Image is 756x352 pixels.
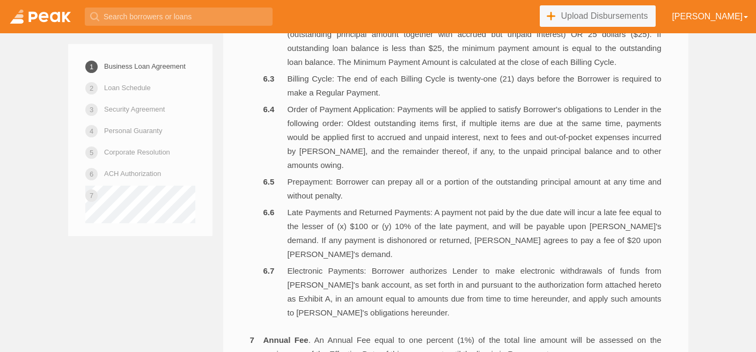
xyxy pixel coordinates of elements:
a: Security Agreement [104,100,165,119]
a: Upload Disbursements [540,5,656,27]
li: Prepayment: Borrower can prepay all or a portion of the outstanding principal amount at any time ... [263,175,662,203]
b: Annual Fee [263,335,309,344]
li: Minimum Payment Amount: This is the greater of: 3 percent (3%) of the outstanding loan balance (o... [263,13,662,69]
li: Billing Cycle: The end of each Billing Cycle is twenty-one (21) days before the Borrower is requi... [263,72,662,100]
a: Personal Guaranty [104,121,162,140]
a: Corporate Resolution [104,143,170,162]
li: Late Payments and Returned Payments: A payment not paid by the due date will incur a late fee equ... [263,206,662,261]
li: Order of Payment Application: Payments will be applied to satisfy Borrower's obligations to Lende... [263,102,662,172]
a: Loan Schedule [104,78,151,97]
li: Electronic Payments: Borrower authorizes Lender to make electronic withdrawals of funds from [PER... [263,264,662,320]
a: Business Loan Agreement [104,57,186,76]
input: Search borrowers or loans [85,8,273,26]
a: ACH Authorization [104,164,161,183]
